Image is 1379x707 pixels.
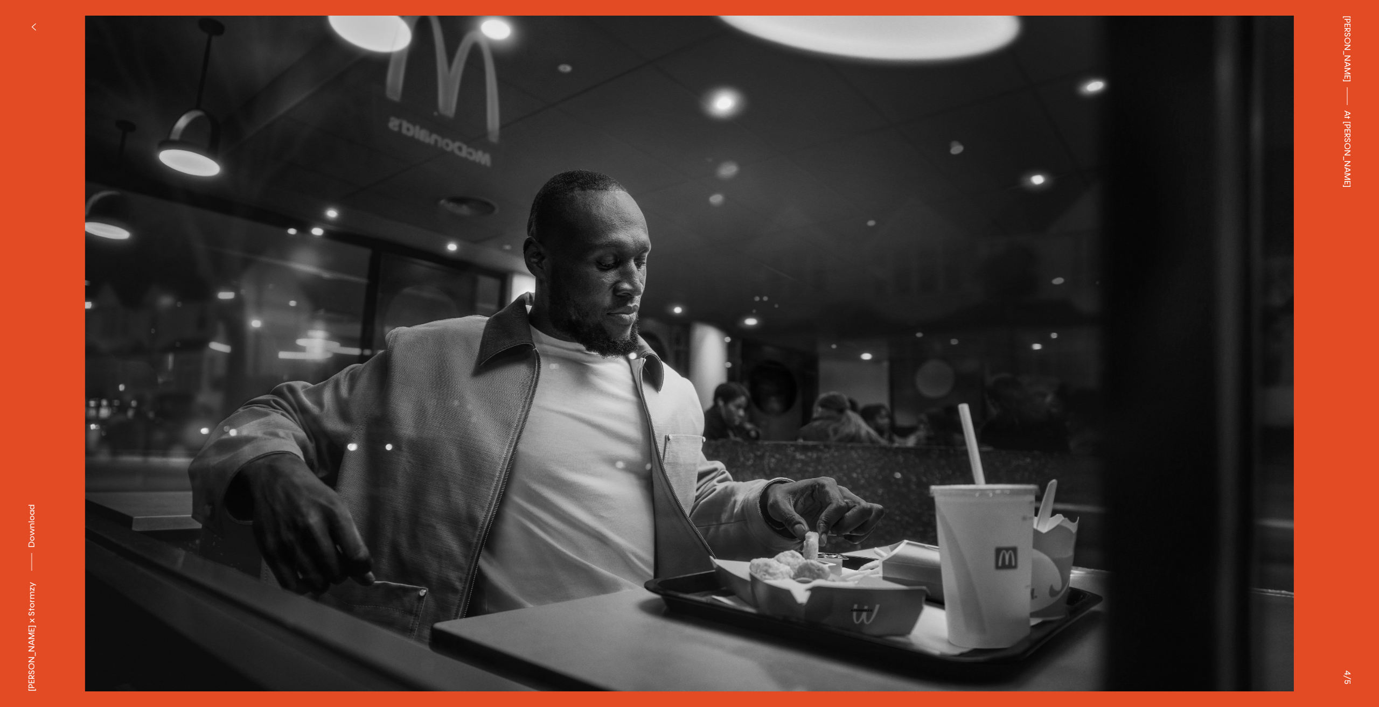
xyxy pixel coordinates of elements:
[26,505,37,548] span: Download
[1341,110,1354,187] span: At [PERSON_NAME]
[1341,16,1354,82] a: [PERSON_NAME]
[25,582,38,691] div: [PERSON_NAME] x Stormzy
[25,505,38,576] button: Download asset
